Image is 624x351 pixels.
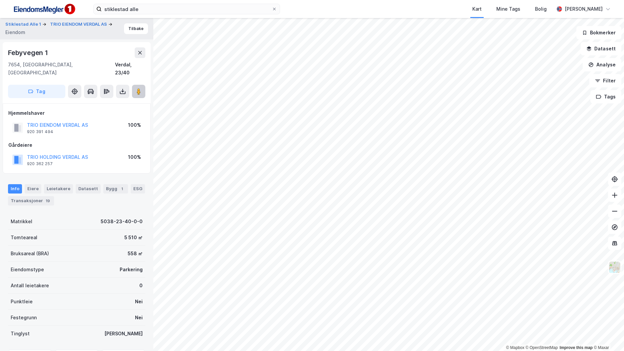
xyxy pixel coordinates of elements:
button: Tilbake [124,23,148,34]
div: Tinglyst [11,330,30,338]
img: F4PB6Px+NJ5v8B7XTbfpPpyloAAAAASUVORK5CYII= [11,2,77,17]
div: Eiendom [5,28,25,36]
input: Søk på adresse, matrikkel, gårdeiere, leietakere eller personer [102,4,272,14]
div: Eiendomstype [11,266,44,274]
img: Z [608,261,621,274]
div: Leietakere [44,184,73,194]
div: 920 391 494 [27,129,53,134]
div: ESG [131,184,145,194]
button: Filter [589,74,621,87]
div: Kontrollprogram for chat [591,319,624,351]
button: TRIO EIENDOM VERDAL AS [50,21,108,28]
div: Punktleie [11,298,33,306]
div: Antall leietakere [11,282,49,290]
div: 5 510 ㎡ [124,234,143,242]
div: 558 ㎡ [128,250,143,258]
a: Mapbox [506,345,524,350]
div: Bruksareal (BRA) [11,250,49,258]
a: Improve this map [560,345,593,350]
div: Nei [135,314,143,322]
div: 5038-23-40-0-0 [101,218,143,226]
div: 0 [139,282,143,290]
div: Bygg [103,184,128,194]
iframe: Chat Widget [591,319,624,351]
div: Febyvegen 1 [8,47,49,58]
div: Kart [472,5,482,13]
div: Datasett [76,184,101,194]
div: Info [8,184,22,194]
div: Hjemmelshaver [8,109,145,117]
div: Bolig [535,5,547,13]
div: Parkering [120,266,143,274]
div: Nei [135,298,143,306]
button: Tag [8,85,65,98]
div: Tomteareal [11,234,37,242]
div: 19 [44,198,51,204]
div: 100% [128,121,141,129]
div: Verdal, 23/40 [115,61,145,77]
div: Matrikkel [11,218,32,226]
button: Bokmerker [576,26,621,39]
div: Gårdeiere [8,141,145,149]
div: 1 [119,186,125,192]
div: 920 362 257 [27,161,53,166]
div: [PERSON_NAME] [104,330,143,338]
button: Tags [590,90,621,103]
a: OpenStreetMap [526,345,558,350]
button: Stiklestad Alle 1 [5,21,42,28]
div: Eiere [25,184,41,194]
div: 100% [128,153,141,161]
button: Analyse [583,58,621,71]
div: Mine Tags [496,5,520,13]
div: 7654, [GEOGRAPHIC_DATA], [GEOGRAPHIC_DATA] [8,61,115,77]
div: Festegrunn [11,314,37,322]
div: [PERSON_NAME] [565,5,603,13]
div: Transaksjoner [8,196,54,206]
button: Datasett [581,42,621,55]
